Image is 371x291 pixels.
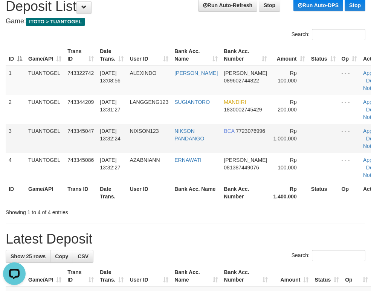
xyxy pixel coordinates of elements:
span: 743322742 [67,70,94,76]
th: Game/API: activate to sort column ascending [25,265,64,287]
th: Bank Acc. Name: activate to sort column ascending [171,44,221,66]
span: BCA [224,128,234,134]
th: Op: activate to sort column ascending [342,265,371,287]
span: CSV [78,253,89,259]
span: Copy 081387449076 to clipboard [224,165,259,171]
th: Game/API: activate to sort column ascending [25,44,64,66]
span: Rp 100,000 [278,157,297,171]
span: Copy 089602744822 to clipboard [224,78,259,84]
td: TUANTOGEL [25,66,64,95]
th: Date Trans.: activate to sort column ascending [97,44,127,66]
th: User ID: activate to sort column ascending [127,265,171,287]
a: SUGIANTORO [174,99,210,105]
th: User ID: activate to sort column ascending [127,44,171,66]
span: [DATE] 13:31:27 [100,99,121,113]
td: 3 [6,124,25,153]
a: NIKSON PANDANGO [174,128,204,142]
th: Bank Acc. Name: activate to sort column ascending [171,265,221,287]
th: Status [308,182,339,203]
span: LANGGENG123 [130,99,168,105]
th: Bank Acc. Number [221,182,270,203]
input: Search: [312,29,365,40]
th: Date Trans. [97,182,127,203]
th: Amount: activate to sort column ascending [271,265,311,287]
h4: Game: [6,18,365,25]
th: Trans ID: activate to sort column ascending [64,265,97,287]
span: ALEXINDO [130,70,156,76]
span: 743345047 [67,128,94,134]
label: Search: [292,250,365,261]
td: 2 [6,95,25,124]
td: - - - [339,124,360,153]
td: - - - [339,95,360,124]
span: Copy [55,253,68,259]
span: [DATE] 13:08:56 [100,70,121,84]
span: [PERSON_NAME] [224,157,267,163]
span: Rp 1,000,000 [273,128,296,142]
span: Copy 1830002745429 to clipboard [224,107,262,113]
span: [DATE] 13:32:27 [100,157,121,171]
a: CSV [73,250,93,263]
span: Rp 200,000 [278,99,297,113]
span: [PERSON_NAME] [224,70,267,76]
span: [DATE] 13:32:24 [100,128,121,142]
span: ITOTO > TUANTOGEL [26,18,85,26]
span: AZABNIANN [130,157,160,163]
th: ID: activate to sort column descending [6,44,25,66]
th: Bank Acc. Name [171,182,221,203]
th: Trans ID: activate to sort column ascending [64,44,97,66]
th: Op [339,182,360,203]
th: Date Trans.: activate to sort column ascending [97,265,127,287]
th: Rp 1.400.000 [270,182,308,203]
span: Copy 7723076996 to clipboard [236,128,265,134]
th: User ID [127,182,171,203]
span: 743345086 [67,157,94,163]
a: Copy [50,250,73,263]
a: [PERSON_NAME] [174,70,218,76]
th: Bank Acc. Number: activate to sort column ascending [221,265,271,287]
span: Rp 100,000 [278,70,297,84]
th: Trans ID [64,182,97,203]
td: - - - [339,66,360,95]
span: 743344209 [67,99,94,105]
span: Show 25 rows [11,253,46,259]
a: ERNAWATI [174,157,202,163]
td: 1 [6,66,25,95]
td: TUANTOGEL [25,153,64,182]
th: Status: activate to sort column ascending [308,44,339,66]
h1: Latest Deposit [6,232,365,247]
th: Status: activate to sort column ascending [311,265,342,287]
td: - - - [339,153,360,182]
th: Game/API [25,182,64,203]
span: MANDIRI [224,99,246,105]
th: Bank Acc. Number: activate to sort column ascending [221,44,270,66]
td: 4 [6,153,25,182]
th: ID [6,182,25,203]
td: TUANTOGEL [25,124,64,153]
div: Showing 1 to 4 of 4 entries [6,206,149,216]
td: TUANTOGEL [25,95,64,124]
label: Search: [292,29,365,40]
a: Show 25 rows [6,250,50,263]
button: Open LiveChat chat widget [3,3,26,26]
span: NIXSON123 [130,128,159,134]
th: Op: activate to sort column ascending [339,44,360,66]
input: Search: [312,250,365,261]
th: Amount: activate to sort column ascending [270,44,308,66]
